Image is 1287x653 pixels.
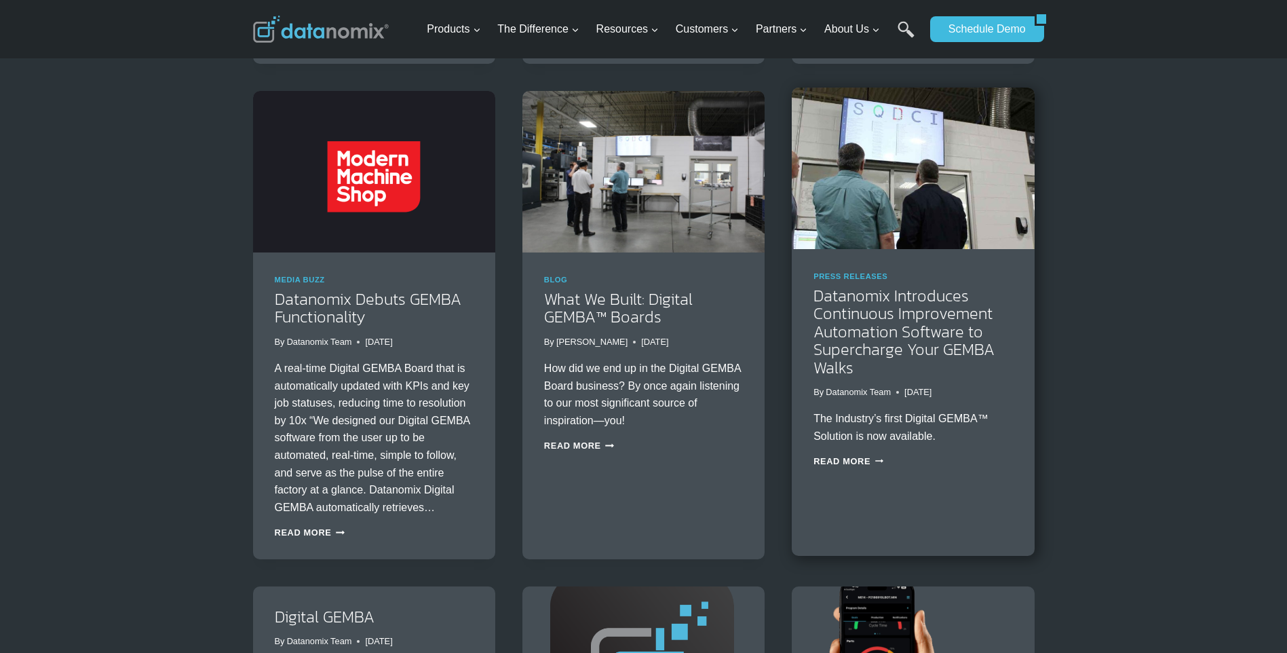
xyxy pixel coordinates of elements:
span: By [544,335,554,349]
time: [DATE] [365,635,392,648]
img: Datanomix [253,16,389,43]
img: Datanomix Introduces Continuous Improvement Automation Software to Supercharge Your GEMBA Walks [792,88,1034,249]
a: [PERSON_NAME] [556,337,628,347]
span: By [275,635,285,648]
span: About Us [824,20,880,38]
a: Read More [813,456,883,466]
span: Partners [756,20,807,38]
span: The Difference [497,20,579,38]
span: Customers [676,20,739,38]
a: Read More [275,527,345,538]
time: [DATE] [641,335,668,349]
a: Media Buzz [275,276,325,284]
a: What We Built: Digital GEMBA™ Boards [544,287,693,329]
span: By [275,335,285,349]
a: Search [898,21,915,52]
a: Datanomix Team [287,636,352,646]
a: Digital GEMBA [275,605,374,629]
p: A real-time Digital GEMBA Board that is automatically updated with KPIs and key job statuses, red... [275,360,474,516]
span: Products [427,20,480,38]
img: What We Built: Digital GEMBA™ Boards [522,91,765,253]
a: Datanomix Team [826,387,891,397]
a: Blog [544,276,568,284]
span: Resources [596,20,659,38]
span: By [813,386,824,399]
a: Datanomix Introduces Continuous Improvement Automation Software to Supercharge Your GEMBA Walks [813,284,995,379]
a: Schedule Demo [930,16,1035,42]
a: Datanomix Team [287,337,352,347]
a: Datanomix Debuts GEMBA Functionality [275,287,461,329]
a: Read More [544,441,614,451]
nav: Primary Navigation [421,7,923,52]
time: [DATE] [365,335,392,349]
p: How did we end up in the Digital GEMBA Board business? By once again listening to our most signif... [544,360,743,429]
p: The Industry’s first Digital GEMBA™ Solution is now available. [813,410,1012,445]
img: Modern Machine Shop [253,91,495,253]
time: [DATE] [904,386,931,399]
a: Press Releases [813,272,887,280]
